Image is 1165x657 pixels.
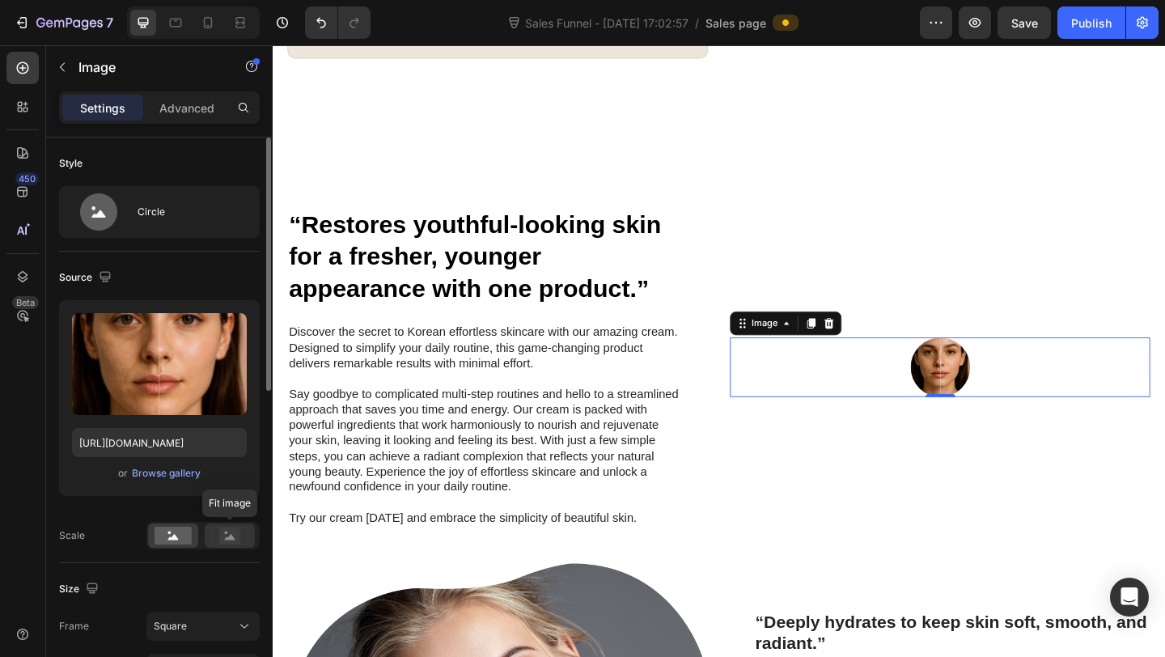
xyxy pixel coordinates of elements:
div: Circle [138,193,236,231]
label: Frame [59,619,89,634]
span: Sales Funnel - [DATE] 17:02:57 [522,15,692,32]
button: 7 [6,6,121,39]
button: Browse gallery [131,465,201,481]
div: Style [59,156,83,171]
div: Browse gallery [132,466,201,481]
p: Settings [80,100,125,117]
p: Image [78,57,216,77]
div: Image [518,295,553,310]
div: Open Intercom Messenger [1110,578,1149,617]
div: Source [59,267,115,289]
span: Sales page [705,15,766,32]
button: Square [146,612,260,641]
button: Save [998,6,1051,39]
input: https://example.com/image.jpg [72,428,247,457]
div: 450 [15,172,39,185]
img: gempages_581387805976953427-642b38ba-49a0-416d-ac72-a67ccdc1eb78.jpg [694,318,759,383]
span: Square [154,619,187,634]
span: / [695,15,699,32]
button: Publish [1057,6,1125,39]
div: Beta [12,296,39,309]
div: Size [59,579,102,600]
img: preview-image [72,313,247,415]
div: Scale [59,528,85,543]
span: or [118,464,128,483]
p: 7 [106,13,113,32]
iframe: Design area [273,45,1165,657]
div: Publish [1071,15,1112,32]
span: Save [1011,16,1038,30]
div: Undo/Redo [305,6,371,39]
p: Advanced [159,100,214,117]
